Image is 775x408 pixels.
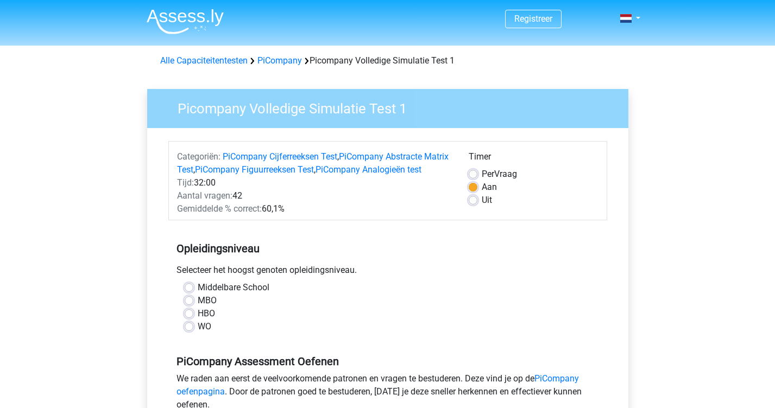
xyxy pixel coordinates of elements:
label: Uit [482,194,492,207]
span: Aantal vragen: [177,190,232,201]
label: HBO [198,307,215,320]
label: MBO [198,294,217,307]
a: Alle Capaciteitentesten [160,55,248,66]
h5: Opleidingsniveau [177,238,599,259]
label: WO [198,320,211,333]
label: Aan [482,181,497,194]
a: PiCompany Analogieën test [316,164,421,175]
div: 42 [169,189,461,202]
a: Registreer [514,14,552,24]
div: Picompany Volledige Simulatie Test 1 [156,54,620,67]
div: , , , [169,150,461,176]
div: 32:00 [169,176,461,189]
img: Assessly [147,9,224,34]
label: Vraag [482,168,517,181]
span: Categoriën: [177,151,220,162]
div: Selecteer het hoogst genoten opleidingsniveau. [168,264,607,281]
span: Per [482,169,494,179]
h5: PiCompany Assessment Oefenen [177,355,599,368]
div: 60,1% [169,202,461,215]
h3: Picompany Volledige Simulatie Test 1 [165,96,620,117]
label: Middelbare School [198,281,269,294]
a: PiCompany Figuurreeksen Test [195,164,314,175]
a: PiCompany Cijferreeksen Test [223,151,337,162]
span: Gemiddelde % correct: [177,203,262,214]
a: PiCompany [257,55,302,66]
span: Tijd: [177,177,194,188]
div: Timer [469,150,598,168]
